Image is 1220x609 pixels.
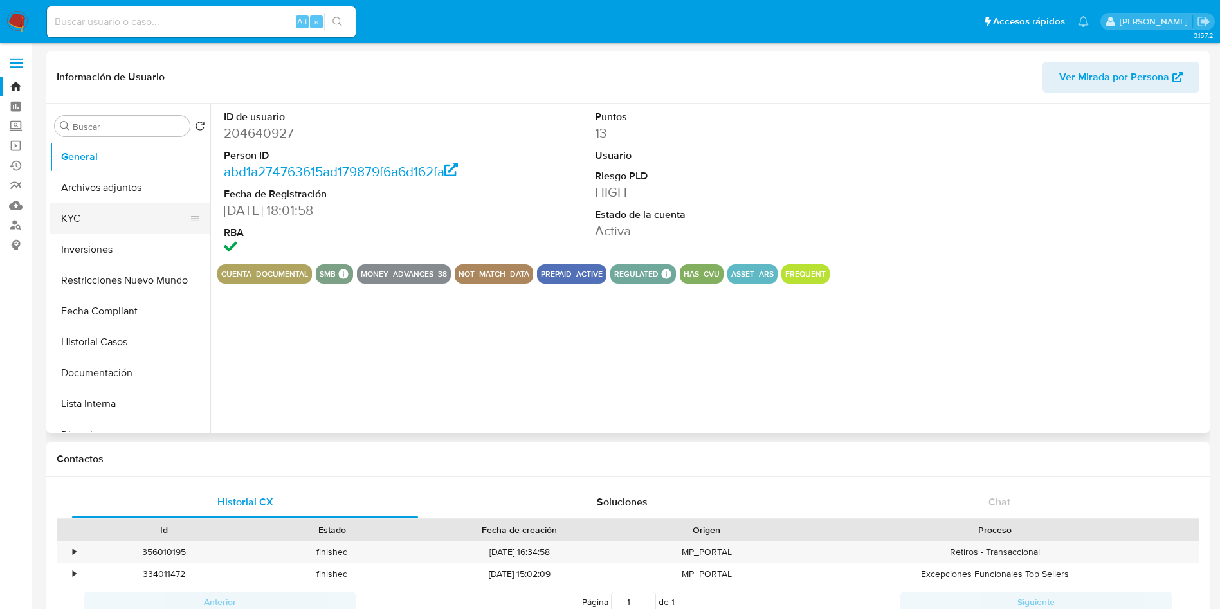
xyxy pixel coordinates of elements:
button: KYC [50,203,200,234]
dd: 204640927 [224,124,459,142]
div: Excepciones Funcionales Top Sellers [791,563,1199,585]
dt: Usuario [595,149,830,163]
div: [DATE] 16:34:58 [417,541,623,563]
span: Soluciones [597,495,648,509]
dt: Puntos [595,110,830,124]
button: Fecha Compliant [50,296,210,327]
button: Volver al orden por defecto [195,121,205,135]
div: finished [248,563,417,585]
div: MP_PORTAL [623,563,791,585]
button: cuenta_documental [221,271,308,277]
button: Buscar [60,121,70,131]
div: Id [89,523,239,536]
a: abd1a274763615ad179879f6a6d162fa [224,162,458,181]
h1: Información de Usuario [57,71,165,84]
span: Accesos rápidos [993,15,1065,28]
a: Notificaciones [1078,16,1089,27]
div: MP_PORTAL [623,541,791,563]
button: Direcciones [50,419,210,450]
div: • [73,568,76,580]
span: Ver Mirada por Persona [1059,62,1169,93]
div: Proceso [800,523,1190,536]
div: Retiros - Transaccional [791,541,1199,563]
button: Historial Casos [50,327,210,358]
span: 1 [671,595,675,608]
span: Historial CX [217,495,273,509]
button: smb [320,271,336,277]
button: Ver Mirada por Persona [1042,62,1199,93]
dt: Person ID [224,149,459,163]
div: Fecha de creación [426,523,614,536]
button: frequent [785,271,826,277]
dt: RBA [224,226,459,240]
dt: Fecha de Registración [224,187,459,201]
dt: Riesgo PLD [595,169,830,183]
dt: Estado de la cuenta [595,208,830,222]
div: • [73,546,76,558]
button: asset_ars [731,271,774,277]
button: search-icon [324,13,351,31]
dd: [DATE] 18:01:58 [224,201,459,219]
dd: HIGH [595,183,830,201]
div: [DATE] 15:02:09 [417,563,623,585]
button: prepaid_active [541,271,603,277]
dd: Activa [595,222,830,240]
div: 356010195 [80,541,248,563]
input: Buscar [73,121,185,132]
h1: Contactos [57,453,1199,466]
div: 334011472 [80,563,248,585]
dd: 13 [595,124,830,142]
button: Lista Interna [50,388,210,419]
button: Inversiones [50,234,210,265]
button: not_match_data [459,271,529,277]
span: s [314,15,318,28]
button: has_cvu [684,271,720,277]
a: Salir [1197,15,1210,28]
button: regulated [614,271,659,277]
span: Alt [297,15,307,28]
span: Chat [988,495,1010,509]
p: andres.vilosio@mercadolibre.com [1120,15,1192,28]
button: Archivos adjuntos [50,172,210,203]
div: Estado [257,523,408,536]
div: Origen [632,523,782,536]
input: Buscar usuario o caso... [47,14,356,30]
div: finished [248,541,417,563]
button: General [50,141,210,172]
button: Restricciones Nuevo Mundo [50,265,210,296]
button: Documentación [50,358,210,388]
dt: ID de usuario [224,110,459,124]
button: money_advances_38 [361,271,447,277]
